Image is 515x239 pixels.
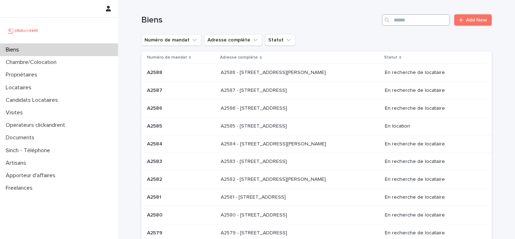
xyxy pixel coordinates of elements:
[3,109,29,116] p: Visites
[3,97,64,104] p: Candidats Locataires
[385,105,480,111] p: En recherche de locataire
[3,46,25,53] p: Biens
[147,122,163,129] p: A2585
[220,54,258,61] p: Adresse complète
[147,211,164,218] p: A2580
[466,18,487,23] span: Add New
[221,157,288,165] p: A2583 - 79 Avenue du Général de Gaulle, Champigny sur Marne 94500
[221,193,287,200] p: A2581 - [STREET_ADDRESS]
[382,14,450,26] input: Search
[141,82,492,100] tr: A2587A2587 A2587 - [STREET_ADDRESS]A2587 - [STREET_ADDRESS] En recherche de locataire
[221,86,288,94] p: A2587 - [STREET_ADDRESS]
[147,68,164,76] p: A2588
[141,153,492,171] tr: A2583A2583 A2583 - [STREET_ADDRESS]A2583 - [STREET_ADDRESS] En recherche de locataire
[221,229,289,236] p: A2579 - [STREET_ADDRESS]
[385,176,480,183] p: En recherche de locataire
[3,84,37,91] p: Locataires
[3,59,62,66] p: Chambre/Colocation
[3,185,38,191] p: Freelances
[454,14,492,26] a: Add New
[147,86,164,94] p: A2587
[147,229,164,236] p: A2579
[385,70,480,76] p: En recherche de locataire
[3,160,32,166] p: Artisans
[221,68,327,76] p: A2588 - [STREET_ADDRESS][PERSON_NAME]
[141,206,492,224] tr: A2580A2580 A2580 - [STREET_ADDRESS]A2580 - [STREET_ADDRESS] En recherche de locataire
[3,71,43,78] p: Propriétaires
[141,135,492,153] tr: A2584A2584 A2584 - [STREET_ADDRESS][PERSON_NAME]A2584 - [STREET_ADDRESS][PERSON_NAME] En recherch...
[147,104,164,111] p: A2586
[221,140,328,147] p: A2584 - 79 Avenue du Général de Gaulle, Champigny sur Marne 94500
[147,54,187,61] p: Numéro de mandat
[385,194,480,200] p: En recherche de locataire
[141,188,492,206] tr: A2581A2581 A2581 - [STREET_ADDRESS]A2581 - [STREET_ADDRESS] En recherche de locataire
[385,123,480,129] p: En location
[385,212,480,218] p: En recherche de locataire
[3,147,56,154] p: Sinch - Téléphone
[3,122,71,129] p: Operateurs clickandrent
[385,88,480,94] p: En recherche de locataire
[221,104,289,111] p: A2586 - [STREET_ADDRESS]
[265,34,295,46] button: Statut
[147,175,163,183] p: A2582
[147,157,163,165] p: A2583
[385,230,480,236] p: En recherche de locataire
[221,175,327,183] p: A2582 - 12 avenue Charles VII, Saint-Maur-des-Fossés 94100
[141,99,492,117] tr: A2586A2586 A2586 - [STREET_ADDRESS]A2586 - [STREET_ADDRESS] En recherche de locataire
[6,23,40,38] img: UCB0brd3T0yccxBKYDjQ
[385,159,480,165] p: En recherche de locataire
[141,34,201,46] button: Numéro de mandat
[141,117,492,135] tr: A2585A2585 A2585 - [STREET_ADDRESS]A2585 - [STREET_ADDRESS] En location
[141,15,379,25] h1: Biens
[141,171,492,189] tr: A2582A2582 A2582 - [STREET_ADDRESS][PERSON_NAME]A2582 - [STREET_ADDRESS][PERSON_NAME] En recherch...
[384,54,397,61] p: Statut
[221,211,289,218] p: A2580 - [STREET_ADDRESS]
[385,141,480,147] p: En recherche de locataire
[3,172,61,179] p: Apporteur d'affaires
[147,193,163,200] p: A2581
[3,134,40,141] p: Documents
[147,140,164,147] p: A2584
[221,122,288,129] p: A2585 - [STREET_ADDRESS]
[204,34,262,46] button: Adresse complète
[141,64,492,82] tr: A2588A2588 A2588 - [STREET_ADDRESS][PERSON_NAME]A2588 - [STREET_ADDRESS][PERSON_NAME] En recherch...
